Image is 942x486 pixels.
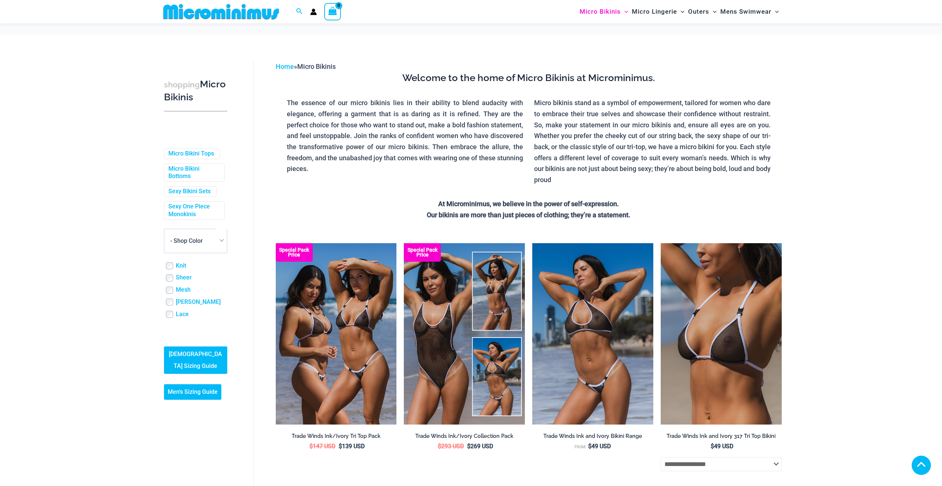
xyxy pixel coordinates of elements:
a: OutersMenu ToggleMenu Toggle [686,2,718,21]
h2: Trade Winds Ink and Ivory 317 Tri Top Bikini [661,433,782,440]
a: Mens SwimwearMenu ToggleMenu Toggle [718,2,781,21]
a: Micro Bikini Tops [168,150,214,158]
span: Micro Bikinis [580,2,621,21]
span: - Shop Color [170,237,203,244]
h2: Trade Winds Ink/Ivory Collection Pack [404,433,525,440]
bdi: 269 USD [467,443,493,450]
a: Trade Winds Ink/Ivory Collection Pack [404,433,525,442]
bdi: 49 USD [711,443,733,450]
span: $ [588,443,591,450]
a: Men’s Sizing Guide [164,384,221,400]
img: Top Bum Pack [276,243,397,425]
h2: Trade Winds Ink and Ivory Bikini Range [532,433,653,440]
a: Lace [176,311,189,318]
span: Menu Toggle [621,2,628,21]
nav: Site Navigation [577,1,782,22]
a: [DEMOGRAPHIC_DATA] Sizing Guide [164,346,227,374]
a: Trade Winds Ink and Ivory Bikini Range [532,433,653,442]
span: Menu Toggle [677,2,684,21]
p: Micro bikinis stand as a symbol of empowerment, tailored for women who dare to embrace their true... [534,97,771,185]
span: Micro Bikinis [297,63,336,70]
a: [PERSON_NAME] [176,298,221,306]
a: Account icon link [310,9,317,15]
b: Special Pack Price [276,248,313,257]
span: $ [438,443,441,450]
span: - Shop Color [164,229,227,253]
strong: At Microminimus, we believe in the power of self-expression. [438,200,619,208]
a: Knit [176,262,186,270]
span: $ [339,443,342,450]
h2: Trade Winds Ink/Ivory Tri Top Pack [276,433,397,440]
h3: Welcome to the home of Micro Bikinis at Microminimus. [281,72,776,84]
a: Micro LingerieMenu ToggleMenu Toggle [630,2,686,21]
a: Tradewinds Ink and Ivory 384 Halter 453 Micro 02Tradewinds Ink and Ivory 384 Halter 453 Micro 01T... [532,243,653,425]
h3: Micro Bikinis [164,78,227,104]
a: Collection Pack Collection Pack b (1)Collection Pack b (1) [404,243,525,425]
span: $ [711,443,714,450]
img: Collection Pack [404,243,525,425]
bdi: 49 USD [588,443,611,450]
span: Menu Toggle [771,2,779,21]
bdi: 147 USD [309,443,335,450]
a: Sexy Bikini Sets [168,188,211,195]
a: Sexy One Piece Monokinis [168,203,219,218]
b: Special Pack Price [404,248,441,257]
a: Search icon link [296,7,303,16]
a: Sheer [176,274,192,282]
a: Top Bum Pack Top Bum Pack bTop Bum Pack b [276,243,397,425]
a: Mesh [176,286,191,294]
a: Tradewinds Ink and Ivory 317 Tri Top 01Tradewinds Ink and Ivory 317 Tri Top 453 Micro 06Tradewind... [661,243,782,425]
span: » [276,63,336,70]
img: Tradewinds Ink and Ivory 384 Halter 453 Micro 02 [532,243,653,425]
span: $ [309,443,313,450]
span: $ [467,443,470,450]
a: Micro Bikini Bottoms [168,165,219,181]
a: Home [276,63,294,70]
span: Menu Toggle [709,2,717,21]
span: shopping [164,80,200,89]
bdi: 139 USD [339,443,365,450]
img: Tradewinds Ink and Ivory 317 Tri Top 01 [661,243,782,425]
span: Mens Swimwear [720,2,771,21]
bdi: 293 USD [438,443,464,450]
span: Micro Lingerie [632,2,677,21]
p: The essence of our micro bikinis lies in their ability to blend audacity with elegance, offering ... [287,97,523,174]
a: Trade Winds Ink and Ivory 317 Tri Top Bikini [661,433,782,442]
span: From: [574,445,586,449]
span: Outers [688,2,709,21]
a: Micro BikinisMenu ToggleMenu Toggle [578,2,630,21]
a: Trade Winds Ink/Ivory Tri Top Pack [276,433,397,442]
img: MM SHOP LOGO FLAT [160,3,282,20]
strong: Our bikinis are more than just pieces of clothing; they’re a statement. [427,211,630,219]
a: View Shopping Cart, empty [324,3,341,20]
